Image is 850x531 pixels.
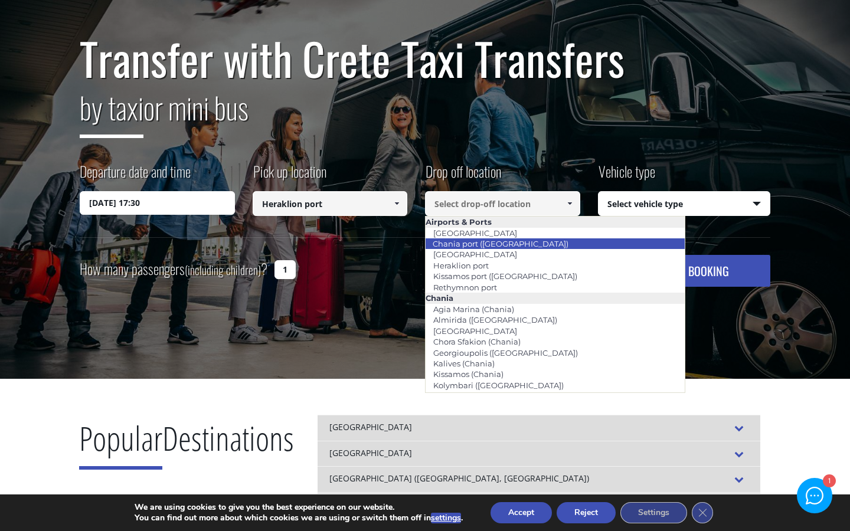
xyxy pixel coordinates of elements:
span: Popular [79,415,162,470]
div: [GEOGRAPHIC_DATA] [318,415,760,441]
input: Select drop-off location [425,191,580,216]
small: (including children) [185,261,261,278]
a: Chora Sfakion (Chania) [426,333,528,350]
a: Rethymnon port [426,279,505,296]
label: Pick up location [253,161,326,191]
button: Settings [620,502,687,523]
h2: or mini bus [80,83,770,147]
h2: Destinations [79,415,294,478]
label: How many passengers ? [80,255,267,284]
a: Almirida ([GEOGRAPHIC_DATA]) [426,312,565,328]
label: Drop off location [425,161,501,191]
a: Georgioupolis ([GEOGRAPHIC_DATA]) [426,345,586,361]
a: [GEOGRAPHIC_DATA] [426,323,525,339]
button: settings [431,513,461,523]
a: Agia Marina (Chania) [426,301,522,317]
a: Kolymbari ([GEOGRAPHIC_DATA]) [426,377,571,394]
a: [GEOGRAPHIC_DATA] [426,246,525,263]
div: [GEOGRAPHIC_DATA] [318,492,760,518]
label: Departure date and time [80,161,191,191]
a: Kissamos port ([GEOGRAPHIC_DATA]) [426,268,585,284]
button: Reject [557,502,616,523]
button: Close GDPR Cookie Banner [692,502,713,523]
a: Show All Items [387,191,407,216]
p: We are using cookies to give you the best experience on our website. [135,502,463,513]
li: Airports & Ports [426,217,685,227]
label: Vehicle type [598,161,655,191]
span: Select vehicle type [599,192,770,217]
h1: Transfer with Crete Taxi Transfers [80,34,770,83]
a: Kissamos (Chania) [426,366,511,382]
a: [GEOGRAPHIC_DATA] [426,225,525,241]
input: Select pickup location [253,191,408,216]
a: Heraklion port [426,257,496,274]
a: Kalives (Chania) [426,355,502,372]
div: [GEOGRAPHIC_DATA] [318,441,760,467]
div: 1 [822,475,835,487]
a: Show All Items [560,191,579,216]
li: Chania [426,293,685,303]
div: [GEOGRAPHIC_DATA] ([GEOGRAPHIC_DATA], [GEOGRAPHIC_DATA]) [318,466,760,492]
a: Chania port ([GEOGRAPHIC_DATA]) [425,235,576,252]
span: by taxi [80,85,143,138]
button: MAKE A BOOKING [612,255,770,287]
p: You can find out more about which cookies we are using or switch them off in . [135,513,463,523]
button: Accept [491,502,552,523]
